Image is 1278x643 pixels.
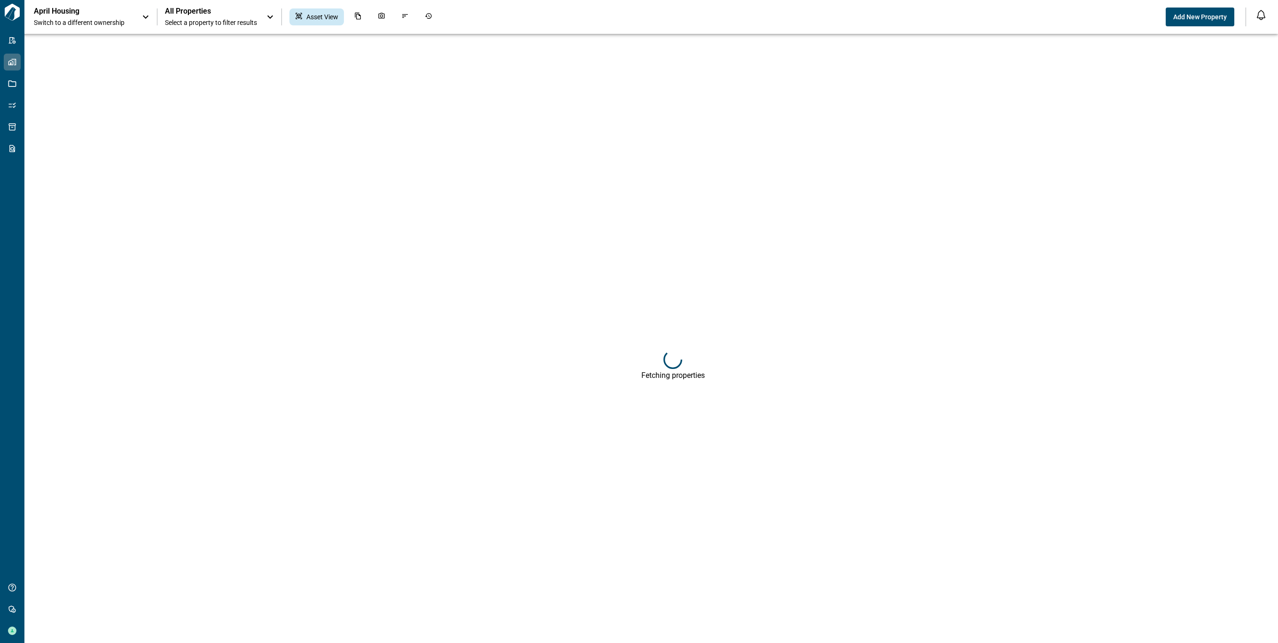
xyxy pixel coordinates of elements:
p: April Housing [34,7,118,16]
div: Job History [419,8,438,25]
div: Documents [349,8,367,25]
span: Select a property to filter results [165,18,257,27]
button: Add New Property [1166,8,1234,26]
span: Asset View [306,12,338,22]
span: Add New Property [1173,12,1227,22]
div: Asset View [289,8,344,25]
div: Fetching properties [641,371,705,380]
span: All Properties [165,7,257,16]
div: Issues & Info [396,8,414,25]
span: Switch to a different ownership [34,18,132,27]
button: Open notification feed [1254,8,1269,23]
div: Photos [372,8,391,25]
